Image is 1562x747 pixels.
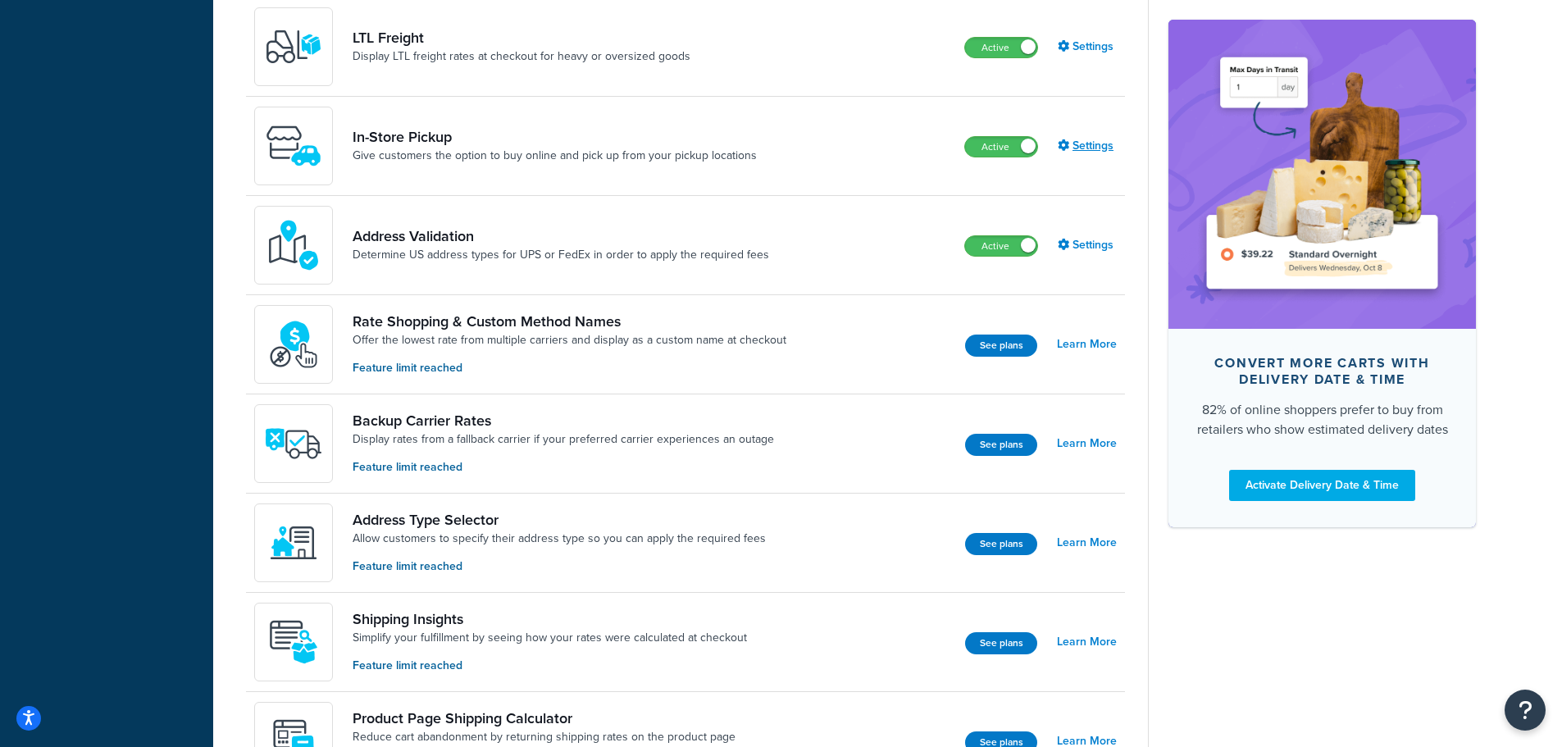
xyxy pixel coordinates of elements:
label: Active [965,137,1037,157]
a: In-Store Pickup [353,128,757,146]
a: Learn More [1057,631,1117,654]
p: Feature limit reached [353,359,786,377]
a: Product Page Shipping Calculator [353,709,735,727]
a: Settings [1058,35,1117,58]
p: Feature limit reached [353,657,747,675]
a: Display rates from a fallback carrier if your preferred carrier experiences an outage [353,431,774,448]
a: Learn More [1057,531,1117,554]
div: Convert more carts with delivery date & time [1195,354,1450,387]
p: Feature limit reached [353,458,774,476]
label: Active [965,236,1037,256]
a: Rate Shopping & Custom Method Names [353,312,786,330]
a: Address Validation [353,227,769,245]
a: Learn More [1057,432,1117,455]
div: 82% of online shoppers prefer to buy from retailers who show estimated delivery dates [1195,399,1450,439]
button: See plans [965,632,1037,654]
button: See plans [965,335,1037,357]
a: Give customers the option to buy online and pick up from your pickup locations [353,148,757,164]
button: See plans [965,533,1037,555]
img: icon-duo-feat-backup-carrier-4420b188.png [265,415,322,472]
img: wfgcfpwTIucLEAAAAASUVORK5CYII= [265,117,322,175]
a: Determine US address types for UPS or FedEx in order to apply the required fees [353,247,769,263]
a: Settings [1058,234,1117,257]
a: Shipping Insights [353,610,747,628]
img: kIG8fy0lQAAAABJRU5ErkJggg== [265,216,322,274]
a: Allow customers to specify their address type so you can apply the required fees [353,531,766,547]
label: Active [965,38,1037,57]
a: Activate Delivery Date & Time [1229,469,1415,500]
img: y79ZsPf0fXUFUhFXDzUgf+ktZg5F2+ohG75+v3d2s1D9TjoU8PiyCIluIjV41seZevKCRuEjTPPOKHJsQcmKCXGdfprl3L4q7... [265,18,322,75]
button: Open Resource Center [1505,690,1546,731]
a: LTL Freight [353,29,690,47]
a: Display LTL freight rates at checkout for heavy or oversized goods [353,48,690,65]
img: feature-image-ddt-36eae7f7280da8017bfb280eaccd9c446f90b1fe08728e4019434db127062ab4.png [1193,44,1451,303]
a: Reduce cart abandonment by returning shipping rates on the product page [353,729,735,745]
a: Simplify your fulfillment by seeing how your rates were calculated at checkout [353,630,747,646]
a: Address Type Selector [353,511,766,529]
a: Settings [1058,134,1117,157]
img: Acw9rhKYsOEjAAAAAElFTkSuQmCC [265,613,322,671]
img: wNXZ4XiVfOSSwAAAABJRU5ErkJggg== [265,514,322,572]
p: Feature limit reached [353,558,766,576]
img: icon-duo-feat-rate-shopping-ecdd8bed.png [265,316,322,373]
a: Backup Carrier Rates [353,412,774,430]
a: Offer the lowest rate from multiple carriers and display as a custom name at checkout [353,332,786,348]
button: See plans [965,434,1037,456]
a: Learn More [1057,333,1117,356]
